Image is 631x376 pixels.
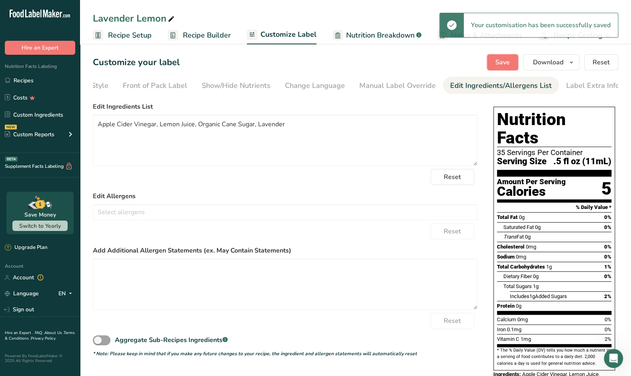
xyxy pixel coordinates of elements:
button: Switch to Yearly [12,221,68,231]
div: Manual Label Override [359,80,436,91]
button: Download [523,54,579,70]
span: Includes Added Sugars [510,293,567,299]
section: % Daily Value * [497,203,611,212]
span: Cholesterol [497,244,525,250]
div: Front of Pack Label [123,80,187,91]
label: Edit Ingredients List [93,102,477,111]
span: Save [495,58,510,67]
span: Customize Label [260,29,317,40]
span: Iron [497,326,506,332]
span: 2% [604,293,611,299]
span: Reset [444,227,461,236]
span: Saturated Fat [503,224,534,230]
span: Fat [503,234,524,240]
span: 0mg [516,254,526,260]
input: Select allergens [93,206,477,218]
button: Reset [431,313,474,329]
a: Hire an Expert . [5,330,33,336]
a: Terms & Conditions . [5,330,75,341]
span: 0g [519,214,525,220]
span: Vitamin C [497,336,519,342]
div: Show/Hide Nutrients [202,80,270,91]
span: Reset [593,58,610,67]
i: * Note: Please keep in mind that if you make any future changes to your recipe, the ingredient an... [93,350,417,357]
div: Upgrade Plan [5,244,47,252]
span: 0% [605,316,611,322]
span: Nutrition Breakdown [346,30,415,41]
h1: Customize your label [93,56,180,69]
div: Custom Reports [5,130,54,139]
span: 0% [605,326,611,332]
label: Add Additional Allergen Statements (ex. May Contain Statements) [93,246,477,255]
span: Reset [444,316,461,326]
span: 0g [535,224,541,230]
span: 1mg [521,336,531,342]
div: Aggregate Sub-Recipes Ingredients [115,335,228,345]
div: BETA [5,157,18,161]
a: Privacy Policy [31,336,56,341]
span: Total Sugars [503,283,532,289]
span: 0% [604,273,611,279]
span: Download [533,58,563,67]
a: About Us . [44,330,64,336]
a: Recipe Setup [93,26,152,44]
span: 0% [604,214,611,220]
a: Recipe Builder [168,26,231,44]
div: NEW [5,125,17,129]
div: Edit Ingredients/Allergens List [450,80,552,91]
span: Calcium [497,316,516,322]
div: EN [58,289,75,298]
a: Nutrition Breakdown [333,26,421,44]
div: Change Language [285,80,345,91]
iframe: Intercom live chat [604,349,623,368]
button: Reset [584,54,618,70]
span: 0% [604,224,611,230]
a: Customize Label [247,26,317,45]
span: Total Carbohydrates [497,264,545,270]
button: Hire an Expert [5,41,75,55]
span: Reset [444,172,461,182]
div: Lavender Lemon [93,11,176,26]
span: Dietary Fiber [503,273,532,279]
span: 0% [604,244,611,250]
span: Sodium [497,254,515,260]
span: Total Fat [497,214,518,220]
span: 0g [516,303,521,309]
span: 1g [529,293,535,299]
i: Trans [503,234,517,240]
div: Powered By FoodLabelMaker © 2025 All Rights Reserved [5,354,75,363]
button: Reset [431,169,474,185]
span: .5 fl oz (11mL) [553,157,611,167]
span: 1% [604,264,611,270]
section: * The % Daily Value (DV) tells you how much a nutrient in a serving of food contributes to a dail... [497,347,611,367]
span: Recipe Builder [183,30,231,41]
span: 1g [533,283,539,289]
span: Serving Size [497,157,547,167]
span: Switch to Yearly [19,222,61,230]
button: Reset [431,223,474,239]
div: Label Extra Info [566,80,619,91]
span: 0g [533,273,539,279]
span: 0g [525,234,531,240]
span: 0.1mg [507,326,521,332]
div: Calories [497,186,566,197]
label: Edit Allergens [93,191,477,201]
div: Save Money [24,211,56,219]
span: Recipe Setup [108,30,152,41]
span: 2% [605,336,611,342]
div: 35 Servings Per Container [497,149,611,157]
button: Save [487,54,518,70]
span: 0mg [517,316,528,322]
span: Protein [497,303,515,309]
div: Your customisation has been successfully saved [464,13,618,37]
a: Notes & Attachments [437,26,523,44]
div: Amount Per Serving [497,178,566,186]
a: Language [5,286,39,300]
div: 5 [601,178,611,199]
span: 0% [604,254,611,260]
a: FAQ . [35,330,44,336]
span: 0mg [526,244,536,250]
span: 1g [546,264,552,270]
h1: Nutrition Facts [497,110,611,147]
